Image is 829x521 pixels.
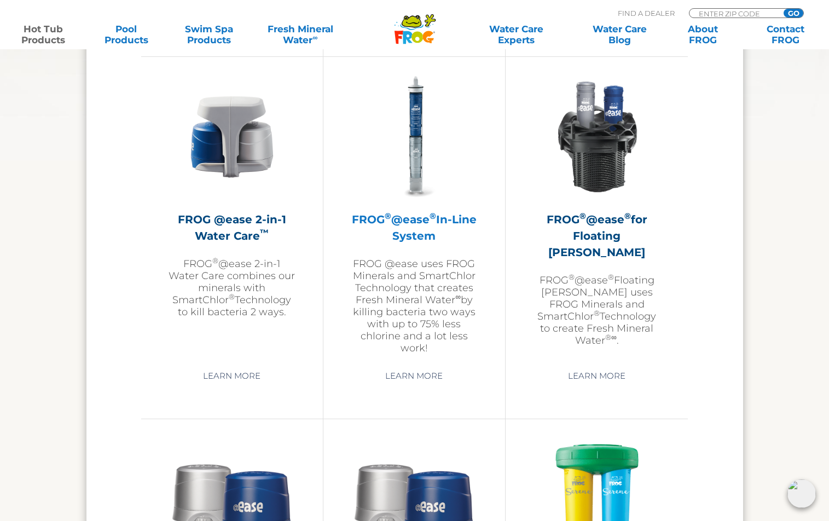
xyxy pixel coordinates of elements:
[464,24,569,45] a: Water CareExperts
[787,479,816,508] img: openIcon
[670,24,735,45] a: AboutFROG
[169,211,295,244] h2: FROG @ease 2-in-1 Water Care
[533,211,660,260] h2: FROG @ease for Floating [PERSON_NAME]
[260,24,341,45] a: Fresh MineralWater∞
[351,211,478,244] h2: FROG @ease In-Line System
[190,366,273,386] a: Learn More
[212,256,218,265] sup: ®
[594,309,600,317] sup: ®
[534,73,660,200] img: InLineWeir_Front_High_inserting-v2-300x300.png
[351,73,478,200] img: inline-system-300x300.png
[608,273,614,281] sup: ®
[624,211,631,221] sup: ®
[351,73,478,358] a: FROG®@ease®In-Line SystemFROG @ease uses FROG Minerals and SmartChlor Technology that creates Fre...
[94,24,159,45] a: PoolProducts
[169,73,295,358] a: FROG @ease 2-in-1 Water Care™FROG®@ease 2-in-1 Water Care combines our minerals with SmartChlor®T...
[430,211,436,221] sup: ®
[385,211,391,221] sup: ®
[169,258,295,318] p: FROG @ease 2-in-1 Water Care combines our minerals with SmartChlor Technology to kill bacteria 2 ...
[569,273,575,281] sup: ®
[373,366,455,386] a: Learn More
[312,33,317,42] sup: ∞
[11,24,76,45] a: Hot TubProducts
[618,8,675,18] p: Find A Dealer
[533,73,660,358] a: FROG®@ease®for Floating [PERSON_NAME]FROG®@ease®Floating [PERSON_NAME] uses FROG Minerals and Sma...
[455,292,461,301] sup: ∞
[698,9,772,18] input: Zip Code Form
[169,73,295,200] img: @ease-2-in-1-Holder-v2-300x300.png
[579,211,586,221] sup: ®
[177,24,241,45] a: Swim SpaProducts
[611,333,617,341] sup: ∞
[260,227,269,238] sup: ™
[533,274,660,346] p: FROG @ease Floating [PERSON_NAME] uses FROG Minerals and SmartChlor Technology to create Fresh Mi...
[555,366,638,386] a: Learn More
[229,292,235,301] sup: ®
[605,333,611,341] sup: ®
[784,9,803,18] input: GO
[588,24,652,45] a: Water CareBlog
[351,258,478,354] p: FROG @ease uses FROG Minerals and SmartChlor Technology that creates Fresh Mineral Water by killi...
[753,24,818,45] a: ContactFROG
